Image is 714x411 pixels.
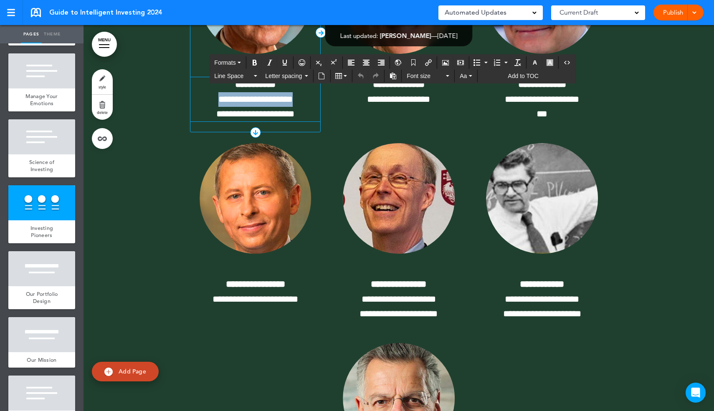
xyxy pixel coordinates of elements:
a: Our Portfolio Design [8,286,75,309]
span: Add Page [119,368,146,375]
span: [PERSON_NAME] [380,32,431,40]
span: Our Portfolio Design [26,290,58,305]
span: Font size [407,72,444,80]
div: Numbered list [491,56,510,69]
span: Our Mission [27,356,56,363]
div: Insert/edit airmason link [421,56,435,69]
span: Aa [460,73,467,79]
div: Anchor [406,56,420,69]
a: Theme [42,25,63,43]
div: Align left [344,56,358,69]
div: Insert/edit media [453,56,468,69]
div: Align center [359,56,373,69]
div: Clear formatting [511,56,525,69]
a: Publish [660,5,686,20]
div: Source code [560,56,574,69]
span: [DATE] [438,32,458,40]
div: Undo [354,70,368,82]
a: Our Mission [8,352,75,368]
span: style [99,84,106,89]
span: Formats [214,59,235,66]
div: Paste as text [386,70,400,82]
span: Guide to Intelligent Investing 2024 [49,8,162,17]
span: Add to TOC [508,73,538,79]
div: Open Intercom Messenger [686,383,706,403]
div: Bold [248,56,262,69]
span: Investing Pioneers [30,224,53,239]
div: Insert/Edit global anchor link [391,56,405,69]
span: Manage Your Emotions​ [25,93,58,107]
div: Redo [369,70,383,82]
div: Align right [374,56,388,69]
a: delete [92,95,113,120]
img: 1758839469626-Screenshot2025-09-25at6.30.40PM.png [343,143,455,254]
img: add.svg [104,368,113,376]
a: Investing Pioneers [8,220,75,243]
span: Science of Investing [29,159,54,173]
div: — [340,33,458,39]
div: Insert document [314,70,329,82]
span: Last updated: [340,32,378,40]
div: Table [332,70,351,82]
a: Pages [21,25,42,43]
span: Line Space [214,72,252,80]
span: Current Draft [560,7,598,18]
img: 1754071395110-Screenshot2025-08-01at2.02.46PM.png [486,143,598,254]
div: Bullet list [471,56,490,69]
img: 1758839423034-Screenshot2025-09-25at6.30.18PM.png [200,143,311,254]
div: Airmason image [438,56,453,69]
a: Science of Investing [8,154,75,177]
div: Italic [263,56,277,69]
div: Subscript [312,56,326,69]
div: Underline [278,56,292,69]
a: style [92,69,113,94]
span: delete [97,110,108,115]
a: MENU [92,32,117,57]
span: Letter spacing [265,72,303,80]
span: Automated Updates [445,7,506,18]
div: Superscript [327,56,341,69]
a: Manage Your Emotions​ [8,88,75,111]
a: Add Page [92,362,159,381]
